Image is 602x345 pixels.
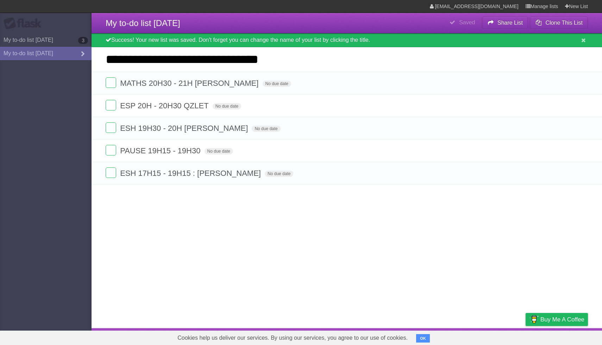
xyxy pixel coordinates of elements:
[92,33,602,47] div: Success! Your new list was saved. Don't forget you can change the name of your list by clicking t...
[252,126,280,132] span: No due date
[497,20,523,26] b: Share List
[120,101,211,110] span: ESP 20H - 20H30 QZLET
[416,334,430,343] button: OK
[213,103,241,109] span: No due date
[530,17,588,29] button: Clone This List
[545,20,583,26] b: Clone This List
[170,331,415,345] span: Cookies help us deliver our services. By using our services, you agree to our use of cookies.
[265,171,293,177] span: No due date
[4,17,46,30] div: Flask
[106,145,116,155] label: Done
[120,146,202,155] span: PAUSE 19H15 - 19H30
[540,313,584,326] span: Buy me a coffee
[544,330,588,343] a: Suggest a feature
[120,124,250,133] span: ESH 19H30 - 20H [PERSON_NAME]
[432,330,447,343] a: About
[106,100,116,110] label: Done
[455,330,484,343] a: Developers
[459,19,475,25] b: Saved
[482,17,528,29] button: Share List
[106,77,116,88] label: Done
[516,330,535,343] a: Privacy
[120,79,260,88] span: MATHS 20H30 - 21H [PERSON_NAME]
[106,18,180,28] span: My to-do list [DATE]
[120,169,263,178] span: ESH 17H15 - 19H15 : [PERSON_NAME]
[106,167,116,178] label: Done
[529,313,539,325] img: Buy me a coffee
[205,148,233,154] span: No due date
[493,330,508,343] a: Terms
[263,81,291,87] span: No due date
[106,122,116,133] label: Done
[526,313,588,326] a: Buy me a coffee
[78,37,88,44] b: 3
